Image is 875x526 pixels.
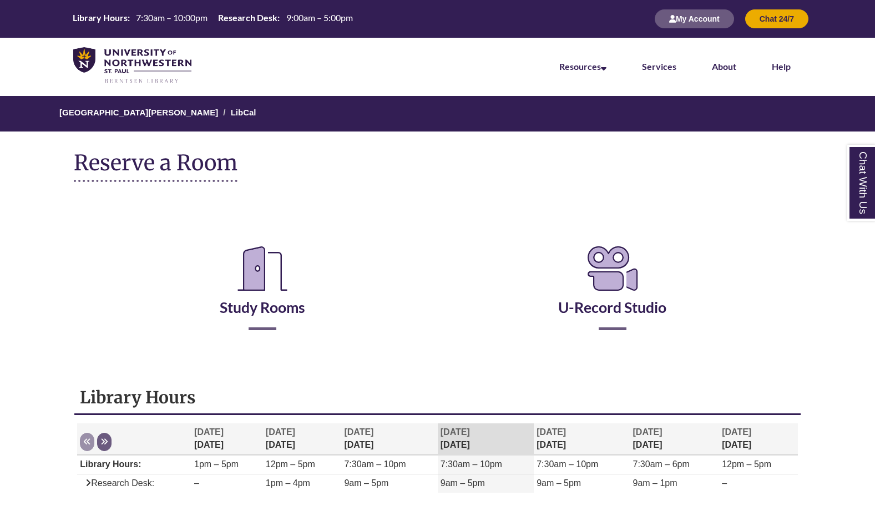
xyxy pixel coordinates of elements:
[266,478,310,488] span: 1pm – 4pm
[80,478,154,488] span: Research Desk:
[344,427,373,437] span: [DATE]
[341,423,437,455] th: [DATE]
[712,61,736,72] a: About
[441,478,485,488] span: 9am – 5pm
[266,427,295,437] span: [DATE]
[630,423,720,455] th: [DATE]
[220,271,305,316] a: Study Rooms
[97,433,112,451] button: Next week
[772,61,791,72] a: Help
[136,12,208,23] span: 7:30am – 10:00pm
[537,478,581,488] span: 9am – 5pm
[537,427,566,437] span: [DATE]
[642,61,676,72] a: Services
[534,423,630,455] th: [DATE]
[344,478,388,488] span: 9am – 5pm
[719,423,798,455] th: [DATE]
[74,151,237,182] h1: Reserve a Room
[68,12,357,25] table: Hours Today
[633,478,677,488] span: 9am – 1pm
[722,427,751,437] span: [DATE]
[745,14,808,23] a: Chat 24/7
[231,108,256,117] a: LibCal
[74,210,801,363] div: Reserve a Room
[74,96,801,131] nav: Breadcrumb
[59,108,218,117] a: [GEOGRAPHIC_DATA][PERSON_NAME]
[286,12,353,23] span: 9:00am – 5:00pm
[441,459,502,469] span: 7:30am – 10pm
[80,387,795,408] h1: Library Hours
[745,9,808,28] button: Chat 24/7
[266,459,315,469] span: 12pm – 5pm
[722,478,727,488] span: –
[655,14,734,23] a: My Account
[722,459,771,469] span: 12pm – 5pm
[191,423,263,455] th: [DATE]
[438,423,534,455] th: [DATE]
[68,12,131,24] th: Library Hours:
[263,423,342,455] th: [DATE]
[655,9,734,28] button: My Account
[214,12,281,24] th: Research Desk:
[68,12,357,26] a: Hours Today
[558,271,666,316] a: U-Record Studio
[74,381,800,512] div: Library Hours
[441,427,470,437] span: [DATE]
[194,459,239,469] span: 1pm – 5pm
[633,427,662,437] span: [DATE]
[80,433,94,451] button: Previous week
[77,456,191,474] td: Library Hours:
[633,459,690,469] span: 7:30am – 6pm
[194,478,199,488] span: –
[344,459,406,469] span: 7:30am – 10pm
[73,47,191,84] img: UNWSP Library Logo
[559,61,606,72] a: Resources
[537,459,598,469] span: 7:30am – 10pm
[194,427,224,437] span: [DATE]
